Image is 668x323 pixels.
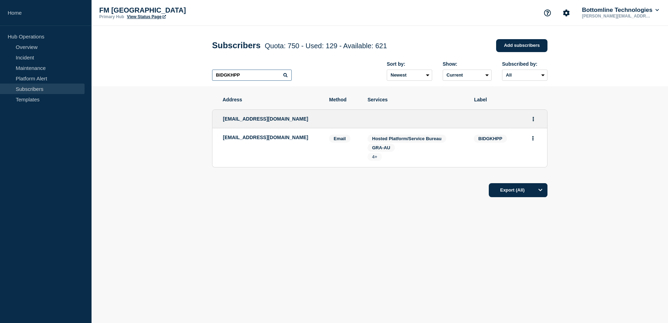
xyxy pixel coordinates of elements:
p: Primary Hub [99,14,124,19]
span: Method [329,97,357,102]
p: FM [GEOGRAPHIC_DATA] [99,6,239,14]
div: Sort by: [387,61,432,67]
div: Subscribed by: [502,61,547,67]
span: Quota: 750 - Used: 129 - Available: 621 [265,42,387,50]
select: Sort by [387,70,432,81]
span: Address [223,97,319,102]
span: 4+ [372,154,377,159]
span: Hosted Platform/Service Bureau [372,136,442,141]
input: Search subscribers [212,70,292,81]
div: Show: [443,61,492,67]
span: Label [474,97,537,102]
span: Email [329,135,350,143]
span: [EMAIL_ADDRESS][DOMAIN_NAME] [223,116,308,122]
p: [EMAIL_ADDRESS][DOMAIN_NAME] [223,135,319,140]
a: Add subscribers [496,39,547,52]
p: [PERSON_NAME][EMAIL_ADDRESS][PERSON_NAME][DOMAIN_NAME] [581,14,653,19]
span: BIDGKHPP [474,135,507,143]
span: GRA-AU [372,145,390,150]
span: Services [368,97,464,102]
button: Support [540,6,555,20]
button: Export (All) [489,183,547,197]
button: Actions [529,133,537,144]
h1: Subscribers [212,41,387,50]
button: Options [533,183,547,197]
select: Subscribed by [502,70,547,81]
a: View Status Page [127,14,166,19]
select: Deleted [443,70,492,81]
button: Bottomline Technologies [581,7,660,14]
button: Account settings [559,6,574,20]
button: Actions [529,114,538,124]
